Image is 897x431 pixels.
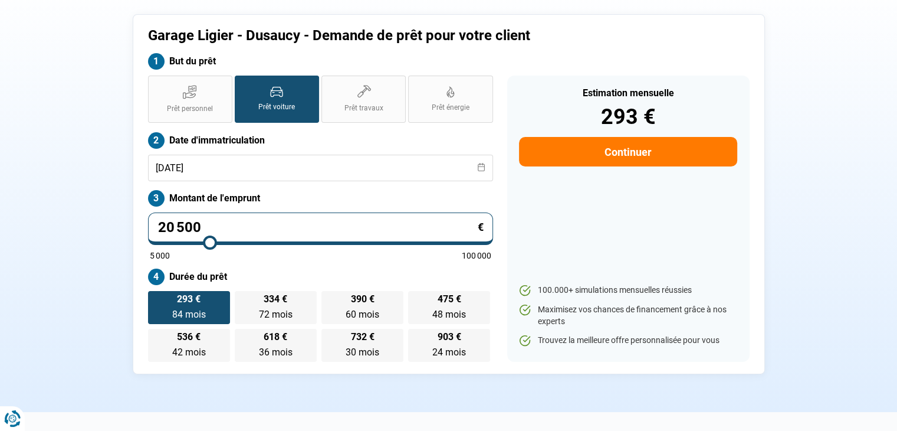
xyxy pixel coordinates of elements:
span: 100 000 [462,252,491,260]
label: Montant de l'emprunt [148,190,493,207]
span: Prêt voiture [258,102,295,112]
input: jj/mm/aaaa [148,155,493,181]
span: 84 mois [172,309,206,320]
span: 390 € [351,295,374,304]
span: 536 € [177,332,201,342]
div: Estimation mensuelle [519,89,737,98]
span: Prêt énergie [432,103,469,113]
li: Trouvez la meilleure offre personnalisée pour vous [519,335,737,347]
li: Maximisez vos chances de financement grâce à nos experts [519,304,737,327]
span: 475 € [438,295,461,304]
span: 24 mois [432,347,466,358]
span: 293 € [177,295,201,304]
label: Date d'immatriculation [148,132,493,149]
span: 903 € [438,332,461,342]
span: Prêt personnel [167,104,213,114]
span: 618 € [264,332,287,342]
span: 60 mois [346,309,379,320]
span: 5 000 [150,252,170,260]
span: 48 mois [432,309,466,320]
h1: Garage Ligier - Dusaucy - Demande de prêt pour votre client [148,27,596,44]
button: Continuer [519,137,737,166]
span: 36 mois [259,347,293,358]
li: 100.000+ simulations mensuelles réussies [519,285,737,296]
span: € [478,222,484,233]
label: Durée du prêt [148,269,493,285]
span: 72 mois [259,309,293,320]
label: But du prêt [148,53,493,70]
div: 293 € [519,106,737,128]
span: 42 mois [172,347,206,358]
span: Prêt travaux [344,103,383,113]
span: 732 € [351,332,374,342]
span: 334 € [264,295,287,304]
span: 30 mois [346,347,379,358]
